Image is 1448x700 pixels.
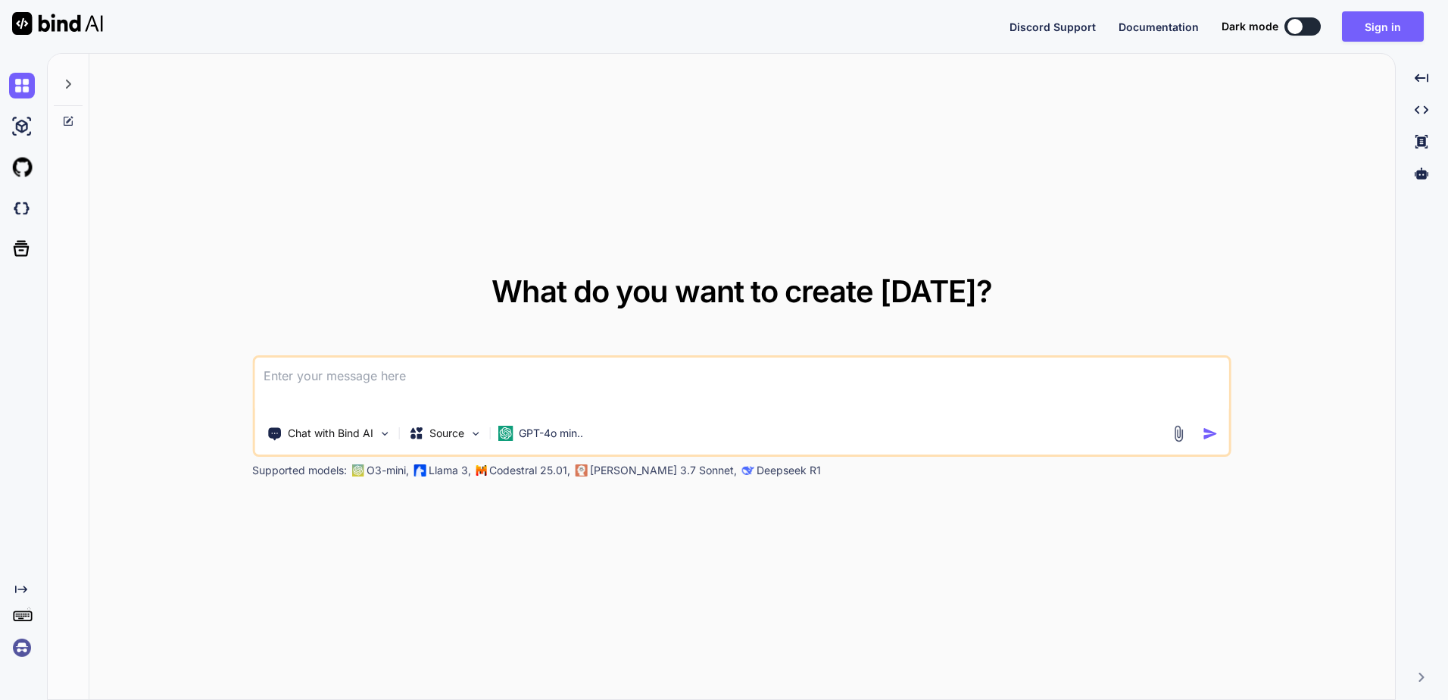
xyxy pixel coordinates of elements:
[575,464,587,477] img: claude
[1010,19,1096,35] button: Discord Support
[757,463,821,478] p: Deepseek R1
[741,464,754,477] img: claude
[413,464,426,477] img: Llama2
[12,12,103,35] img: Bind AI
[469,427,482,440] img: Pick Models
[367,463,409,478] p: O3-mini,
[9,155,35,180] img: githubLight
[9,114,35,139] img: ai-studio
[476,465,486,476] img: Mistral-AI
[1203,426,1219,442] img: icon
[1222,19,1278,34] span: Dark mode
[492,273,992,310] span: What do you want to create [DATE]?
[288,426,373,441] p: Chat with Bind AI
[590,463,737,478] p: [PERSON_NAME] 3.7 Sonnet,
[9,73,35,98] img: chat
[519,426,583,441] p: GPT-4o min..
[429,463,471,478] p: Llama 3,
[498,426,513,441] img: GPT-4o mini
[429,426,464,441] p: Source
[378,427,391,440] img: Pick Tools
[1119,19,1199,35] button: Documentation
[1342,11,1424,42] button: Sign in
[9,635,35,661] img: signin
[1010,20,1096,33] span: Discord Support
[9,195,35,221] img: darkCloudIdeIcon
[1170,425,1187,442] img: attachment
[1119,20,1199,33] span: Documentation
[252,463,347,478] p: Supported models:
[489,463,570,478] p: Codestral 25.01,
[351,464,364,477] img: GPT-4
